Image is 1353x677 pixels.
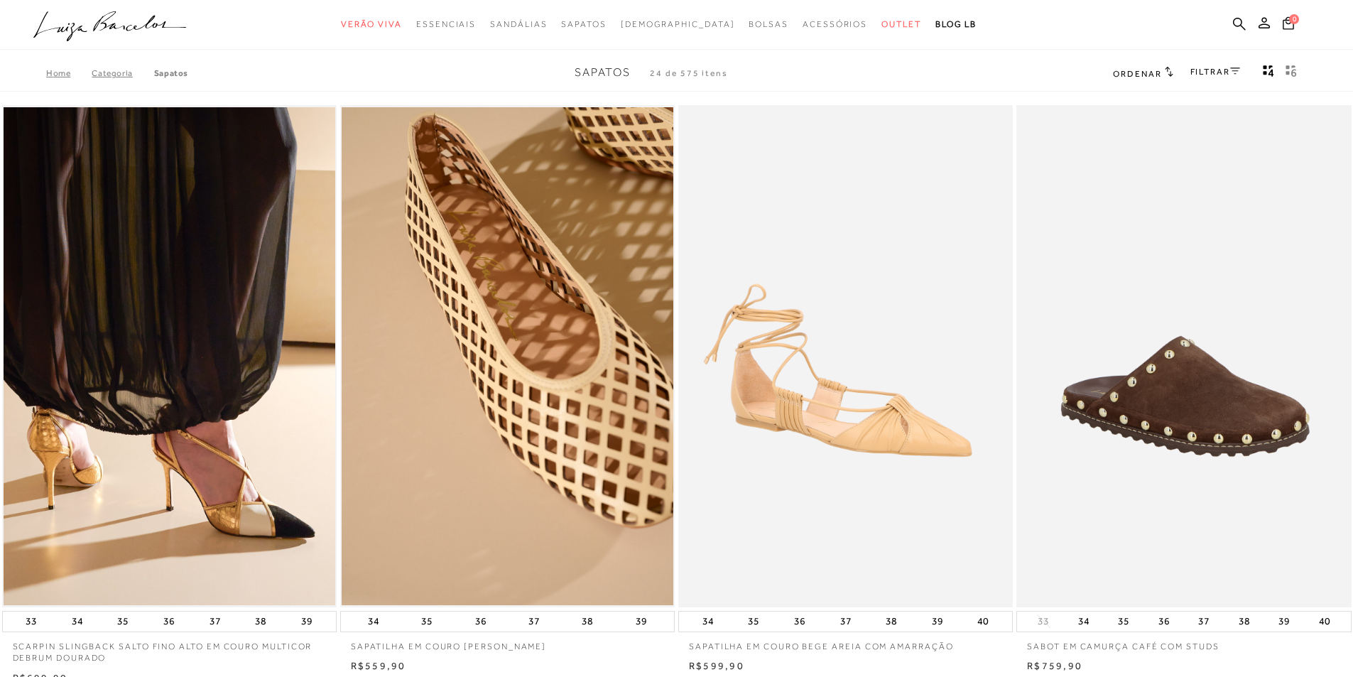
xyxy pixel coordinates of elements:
a: SAPATILHA EM COURO BAUNILHA VAZADA SAPATILHA EM COURO BAUNILHA VAZADA [342,107,673,605]
button: 38 [1234,612,1254,632]
button: 37 [836,612,856,632]
a: noSubCategoriesText [490,11,547,38]
span: 0 [1289,14,1299,24]
button: 38 [881,612,901,632]
button: 38 [251,612,271,632]
img: SAPATILHA EM COURO BEGE AREIA COM AMARRAÇÃO [680,107,1011,605]
button: 36 [790,612,810,632]
span: Essenciais [416,19,476,29]
button: 33 [1033,614,1053,628]
button: 36 [471,612,491,632]
span: [DEMOGRAPHIC_DATA] [621,19,735,29]
button: 35 [1114,612,1134,632]
button: 33 [21,612,41,632]
a: SAPATILHA EM COURO BEGE AREIA COM AMARRAÇÃO [678,632,1013,653]
button: 35 [113,612,133,632]
a: SCARPIN SLINGBACK SALTO FINO ALTO EM COURO MULTICOR DEBRUM DOURADO SCARPIN SLINGBACK SALTO FINO A... [4,107,335,605]
a: noSubCategoriesText [561,11,606,38]
a: Home [46,68,92,78]
button: gridText6Desc [1281,64,1301,82]
button: 0 [1278,16,1298,35]
a: SABOT EM CAMURÇA CAFÉ COM STUDS SABOT EM CAMURÇA CAFÉ COM STUDS [1018,107,1349,605]
button: 34 [364,612,384,632]
img: SAPATILHA EM COURO BAUNILHA VAZADA [342,107,673,605]
a: noSubCategoriesText [803,11,867,38]
button: Mostrar 4 produtos por linha [1259,64,1278,82]
span: 24 de 575 itens [650,68,728,78]
a: BLOG LB [935,11,977,38]
span: Bolsas [749,19,788,29]
a: SABOT EM CAMURÇA CAFÉ COM STUDS [1016,632,1351,653]
button: 34 [1074,612,1094,632]
button: 37 [205,612,225,632]
span: Ordenar [1113,69,1161,79]
a: noSubCategoriesText [621,11,735,38]
span: Verão Viva [341,19,402,29]
a: noSubCategoriesText [749,11,788,38]
button: 40 [1315,612,1335,632]
button: 38 [577,612,597,632]
img: SCARPIN SLINGBACK SALTO FINO ALTO EM COURO MULTICOR DEBRUM DOURADO [4,107,335,605]
button: 40 [973,612,993,632]
a: Categoria [92,68,153,78]
a: noSubCategoriesText [416,11,476,38]
span: Sapatos [561,19,606,29]
span: Sapatos [575,66,631,79]
img: SABOT EM CAMURÇA CAFÉ COM STUDS [1018,107,1349,605]
span: BLOG LB [935,19,977,29]
button: 35 [744,612,764,632]
a: SAPATILHA EM COURO BEGE AREIA COM AMARRAÇÃO SAPATILHA EM COURO BEGE AREIA COM AMARRAÇÃO [680,107,1011,605]
span: R$599,90 [689,660,744,671]
a: noSubCategoriesText [341,11,402,38]
button: 39 [928,612,947,632]
a: Sapatos [154,68,188,78]
button: 39 [631,612,651,632]
span: R$559,90 [351,660,406,671]
span: Sandálias [490,19,547,29]
button: 37 [524,612,544,632]
button: 39 [1274,612,1294,632]
a: SCARPIN SLINGBACK SALTO FINO ALTO EM COURO MULTICOR DEBRUM DOURADO [2,632,337,665]
span: R$759,90 [1027,660,1082,671]
span: Outlet [881,19,921,29]
a: noSubCategoriesText [881,11,921,38]
button: 36 [1154,612,1174,632]
button: 34 [698,612,718,632]
button: 39 [297,612,317,632]
button: 37 [1194,612,1214,632]
button: 34 [67,612,87,632]
button: 35 [417,612,437,632]
span: Acessórios [803,19,867,29]
a: SAPATILHA EM COURO [PERSON_NAME] [340,632,675,653]
a: FILTRAR [1190,67,1240,77]
button: 36 [159,612,179,632]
